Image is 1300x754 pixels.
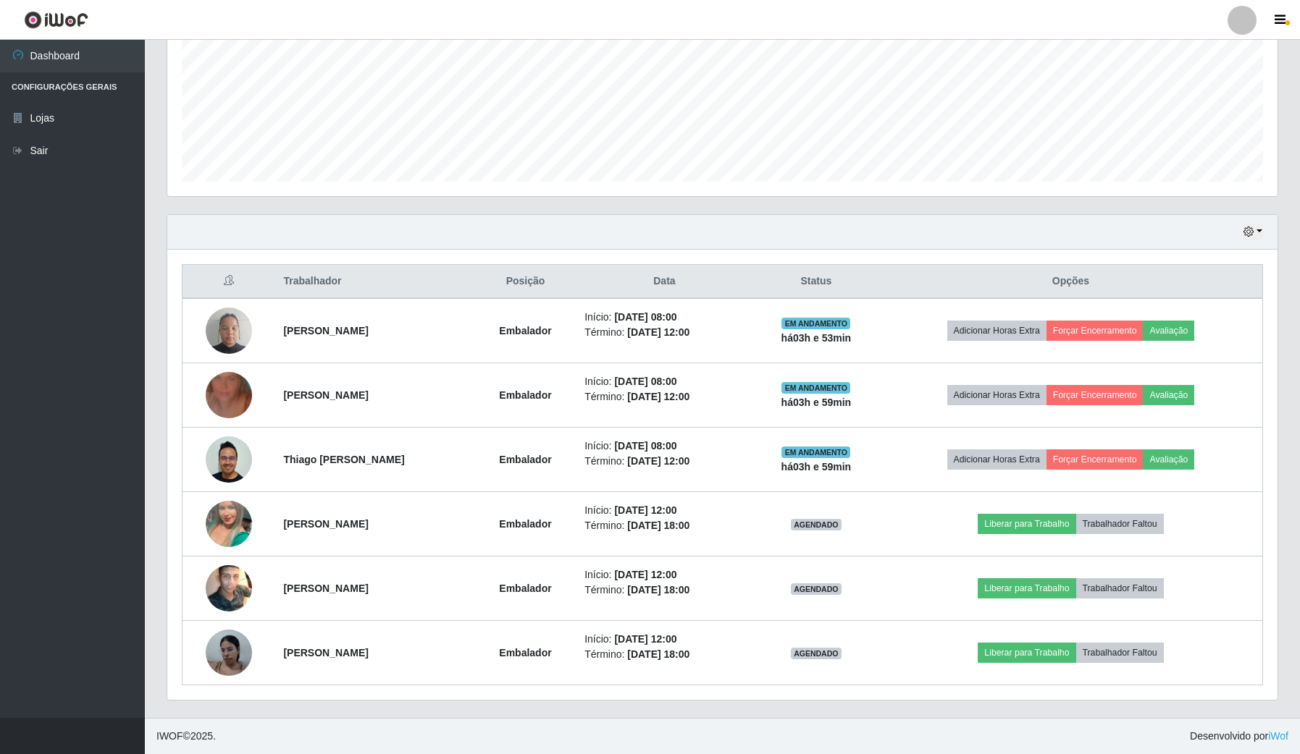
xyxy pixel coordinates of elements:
[206,436,252,483] img: 1756896363934.jpeg
[584,632,745,647] li: Início:
[947,321,1047,341] button: Adicionar Horas Extra
[499,389,551,401] strong: Embalador
[781,382,850,394] span: EM ANDAMENTO
[978,578,1075,598] button: Liberar para Trabalho
[283,325,368,336] strong: [PERSON_NAME]
[584,389,745,404] li: Término:
[584,518,745,533] li: Término:
[499,518,551,530] strong: Embalador
[614,440,676,452] time: [DATE] 08:00
[781,461,852,473] strong: há 03 h e 59 min
[614,569,676,580] time: [DATE] 12:00
[584,439,745,454] li: Início:
[584,325,745,340] li: Término:
[283,389,368,401] strong: [PERSON_NAME]
[627,326,689,338] time: [DATE] 12:00
[206,300,252,361] img: 1742940003464.jpeg
[1047,385,1144,405] button: Forçar Encerramento
[584,454,745,469] li: Término:
[206,483,252,565] img: 1684607735548.jpeg
[627,648,689,660] time: [DATE] 18:00
[1143,385,1194,405] button: Avaliação
[781,318,850,329] span: EM ANDAMENTO
[978,643,1075,663] button: Liberar para Trabalho
[584,310,745,325] li: Início:
[283,454,404,465] strong: Thiago [PERSON_NAME]
[614,633,676,645] time: [DATE] 12:00
[879,265,1263,299] th: Opções
[576,265,753,299] th: Data
[614,376,676,387] time: [DATE] 08:00
[1190,729,1288,744] span: Desenvolvido por
[947,385,1047,405] button: Adicionar Horas Extra
[627,391,689,402] time: [DATE] 12:00
[206,354,252,436] img: 1750247138139.jpeg
[584,374,745,389] li: Início:
[791,583,842,595] span: AGENDADO
[791,648,842,659] span: AGENDADO
[1268,730,1288,742] a: iWof
[781,446,850,458] span: EM ANDAMENTO
[584,647,745,662] li: Término:
[978,514,1075,534] button: Liberar para Trabalho
[499,325,551,336] strong: Embalador
[781,397,852,408] strong: há 03 h e 59 min
[499,583,551,594] strong: Embalador
[584,567,745,583] li: Início:
[1143,449,1194,470] button: Avaliação
[584,583,745,598] li: Término:
[584,503,745,518] li: Início:
[1047,449,1144,470] button: Forçar Encerramento
[24,11,88,29] img: CoreUI Logo
[283,518,368,530] strong: [PERSON_NAME]
[1076,578,1164,598] button: Trabalhador Faltou
[791,519,842,530] span: AGENDADO
[475,265,576,299] th: Posição
[781,332,852,344] strong: há 03 h e 53 min
[627,455,689,467] time: [DATE] 12:00
[283,647,368,658] strong: [PERSON_NAME]
[206,622,252,683] img: 1751412729925.jpeg
[627,520,689,531] time: [DATE] 18:00
[156,730,183,742] span: IWOF
[753,265,879,299] th: Status
[283,583,368,594] strong: [PERSON_NAME]
[156,729,216,744] span: © 2025 .
[499,454,551,465] strong: Embalador
[614,504,676,516] time: [DATE] 12:00
[947,449,1047,470] button: Adicionar Horas Extra
[274,265,474,299] th: Trabalhador
[1076,643,1164,663] button: Trabalhador Faltou
[1076,514,1164,534] button: Trabalhador Faltou
[1143,321,1194,341] button: Avaliação
[627,584,689,596] time: [DATE] 18:00
[499,647,551,658] strong: Embalador
[1047,321,1144,341] button: Forçar Encerramento
[206,559,252,617] img: 1716941011713.jpeg
[614,311,676,323] time: [DATE] 08:00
